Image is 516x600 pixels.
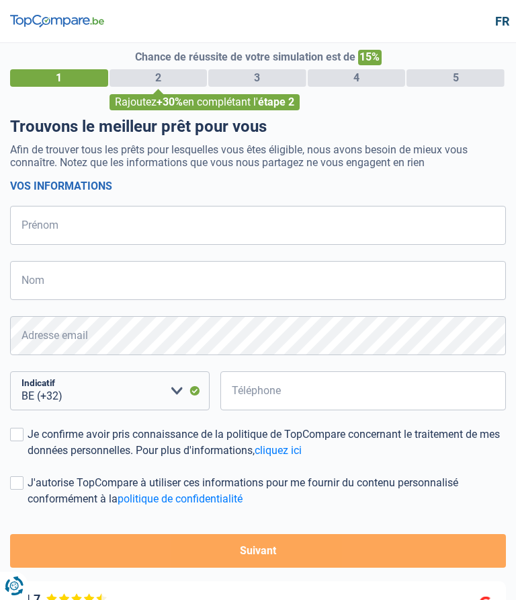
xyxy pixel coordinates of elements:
h2: Vos informations [10,180,506,192]
span: Chance de réussite de votre simulation est de [135,50,355,63]
span: étape 2 [258,96,294,108]
p: Afin de trouver tous les prêts pour lesquelles vous êtes éligible, nous avons besoin de mieux vou... [10,143,506,169]
div: Je confirme avoir pris connaissance de la politique de TopCompare concernant le traitement de mes... [28,426,506,459]
div: J'autorise TopCompare à utiliser ces informations pour me fournir du contenu personnalisé conform... [28,475,506,507]
div: 4 [308,69,406,87]
input: 401020304 [220,371,506,410]
div: fr [495,14,506,29]
img: TopCompare Logo [10,15,104,28]
span: +30% [157,96,183,108]
h1: Trouvons le meilleur prêt pour vous [10,117,506,137]
div: Rajoutez en complétant l' [110,94,300,110]
button: Suivant [10,534,506,568]
div: 3 [208,69,306,87]
span: 15% [358,50,382,65]
div: 2 [110,69,208,87]
div: 5 [406,69,505,87]
a: politique de confidentialité [118,492,243,505]
a: cliquez ici [255,444,302,457]
div: 1 [10,69,108,87]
